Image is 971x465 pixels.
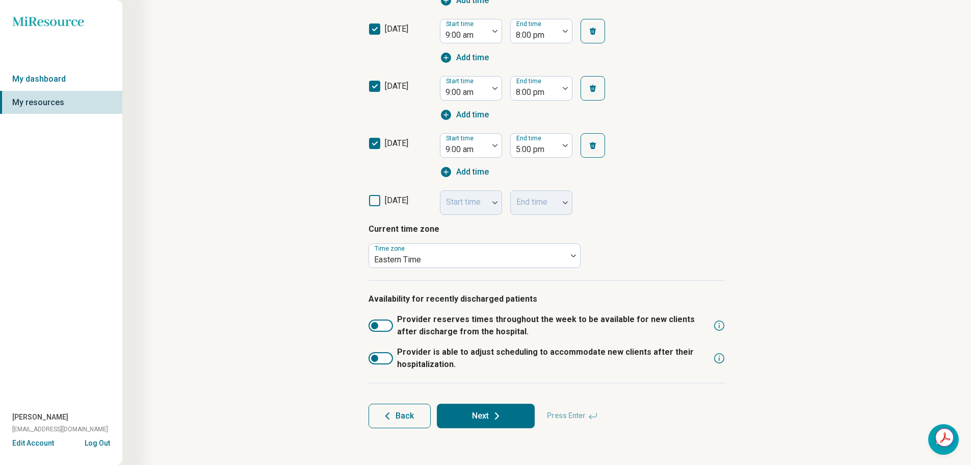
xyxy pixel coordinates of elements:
[369,404,431,428] button: Back
[928,424,959,455] div: Open chat
[456,166,489,178] span: Add time
[516,135,543,142] label: End time
[446,135,476,142] label: Start time
[516,20,543,28] label: End time
[375,245,407,252] label: Time zone
[385,24,408,34] span: [DATE]
[456,109,489,121] span: Add time
[85,438,110,446] button: Log Out
[397,313,709,338] span: Provider reserves times throughout the week to be available for new clients after discharge from ...
[440,166,489,178] button: Add time
[456,52,489,64] span: Add time
[369,223,725,235] p: Current time zone
[385,81,408,91] span: [DATE]
[369,293,725,305] p: Availability for recently discharged patients
[12,425,108,434] span: [EMAIL_ADDRESS][DOMAIN_NAME]
[12,438,54,449] button: Edit Account
[385,195,408,205] span: [DATE]
[385,138,408,148] span: [DATE]
[440,52,489,64] button: Add time
[516,78,543,85] label: End time
[437,404,535,428] button: Next
[12,412,68,423] span: [PERSON_NAME]
[440,109,489,121] button: Add time
[446,78,476,85] label: Start time
[541,404,604,428] span: Press Enter
[446,20,476,28] label: Start time
[396,412,414,420] span: Back
[397,346,709,371] span: Provider is able to adjust scheduling to accommodate new clients after their hospitalization.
